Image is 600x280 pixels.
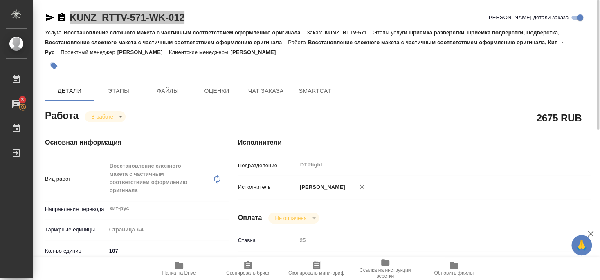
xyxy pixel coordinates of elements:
button: Удалить исполнителя [353,178,371,196]
p: Услуга [45,29,63,36]
div: Страница А4 [106,223,229,237]
button: Скопировать ссылку для ЯМессенджера [45,13,55,22]
p: [PERSON_NAME] [230,49,282,55]
p: Вид работ [45,175,106,183]
div: В работе [268,213,319,224]
span: Скопировать мини-бриф [288,270,344,276]
p: Кол-во единиц [45,247,106,255]
p: Ставка [238,236,297,244]
span: [PERSON_NAME] детали заказа [487,13,569,22]
h2: 2675 RUB [537,111,582,125]
input: ✎ Введи что-нибудь [106,245,229,257]
button: Скопировать мини-бриф [282,257,351,280]
p: Подразделение [238,161,297,170]
a: 3 [2,94,31,114]
p: [PERSON_NAME] [117,49,169,55]
p: [PERSON_NAME] [297,183,345,191]
span: 🙏 [575,237,589,254]
span: Оценки [197,86,236,96]
p: Этапы услуги [373,29,409,36]
h4: Основная информация [45,138,205,148]
span: 3 [16,96,29,104]
button: Папка на Drive [145,257,213,280]
button: 🙏 [571,235,592,255]
p: KUNZ_RTTV-571 [324,29,373,36]
p: Работа [288,39,308,45]
span: Ссылка на инструкции верстки [356,267,415,279]
p: Клиентские менеджеры [169,49,231,55]
span: Этапы [99,86,138,96]
span: SmartCat [295,86,335,96]
p: Восстановление сложного макета с частичным соответствием оформлению оригинала [63,29,306,36]
button: Добавить тэг [45,57,63,75]
div: В работе [85,111,126,122]
span: Папка на Drive [162,270,196,276]
a: KUNZ_RTTV-571-WK-012 [70,12,184,23]
p: Исполнитель [238,183,297,191]
button: Скопировать ссылку [57,13,67,22]
p: Тарифные единицы [45,226,106,234]
span: Файлы [148,86,187,96]
p: Направление перевода [45,205,106,213]
button: Обновить файлы [420,257,488,280]
button: В работе [89,113,116,120]
button: Скопировать бриф [213,257,282,280]
span: Детали [50,86,89,96]
p: Заказ: [307,29,324,36]
p: Проектный менеджер [61,49,117,55]
span: Обновить файлы [434,270,474,276]
button: Ссылка на инструкции верстки [351,257,420,280]
span: Скопировать бриф [226,270,269,276]
input: Пустое поле [297,234,562,246]
h2: Работа [45,108,79,122]
h4: Исполнители [238,138,591,148]
button: Не оплачена [272,215,309,222]
span: Чат заказа [246,86,285,96]
h4: Оплата [238,213,262,223]
div: RUB [297,255,562,269]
